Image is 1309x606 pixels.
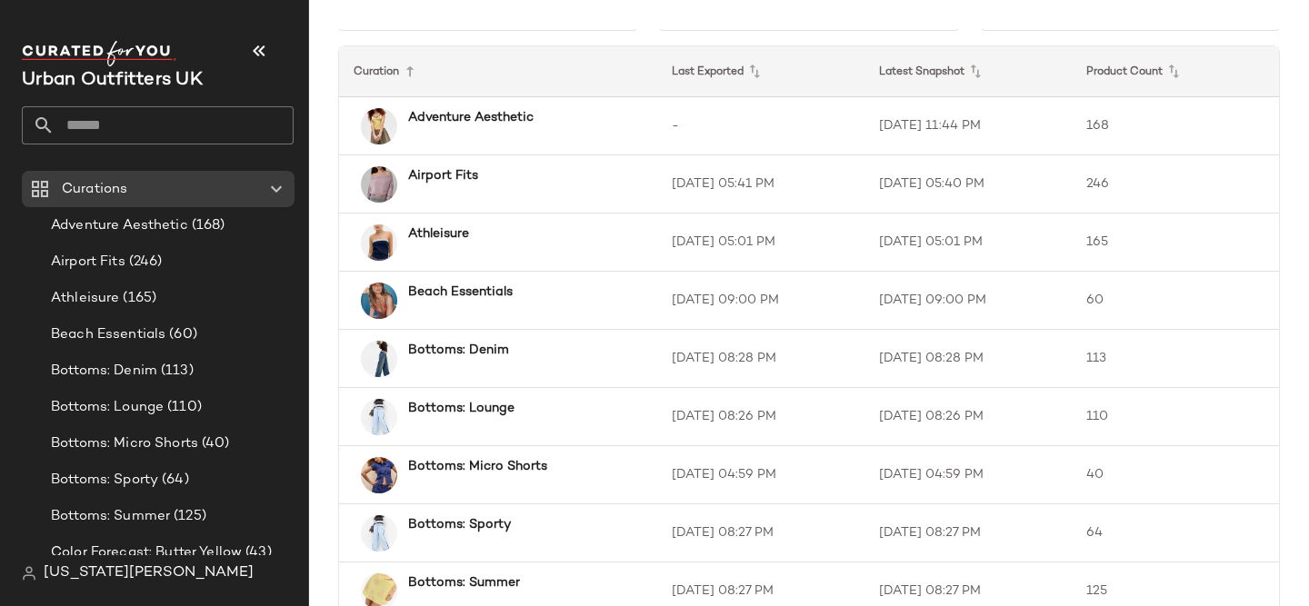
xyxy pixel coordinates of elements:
span: (165) [119,288,156,309]
span: (64) [158,470,189,491]
td: - [657,97,864,155]
td: 165 [1072,214,1279,272]
span: Current Company Name [22,71,203,90]
span: Bottoms: Micro Shorts [51,433,198,454]
span: Adventure Aesthetic [51,215,188,236]
td: 110 [1072,388,1279,446]
td: [DATE] 04:59 PM [657,446,864,504]
th: Product Count [1072,46,1279,97]
td: 113 [1072,330,1279,388]
td: [DATE] 05:01 PM [864,214,1072,272]
b: Airport Fits [408,166,478,185]
td: 168 [1072,97,1279,155]
td: [DATE] 09:00 PM [864,272,1072,330]
td: [DATE] 08:28 PM [657,330,864,388]
th: Last Exported [657,46,864,97]
th: Curation [339,46,657,97]
span: Bottoms: Denim [51,361,157,382]
span: (43) [242,542,272,563]
td: [DATE] 08:26 PM [864,388,1072,446]
td: [DATE] 05:01 PM [657,214,864,272]
b: Beach Essentials [408,283,513,302]
th: Latest Snapshot [864,46,1072,97]
b: Adventure Aesthetic [408,108,534,127]
span: (125) [170,506,206,527]
td: [DATE] 05:41 PM [657,155,864,214]
td: 40 [1072,446,1279,504]
span: Athleisure [51,288,119,309]
b: Bottoms: Sporty [408,515,511,534]
b: Bottoms: Summer [408,573,520,592]
span: (110) [164,397,202,418]
span: (40) [198,433,230,454]
span: Curations [62,179,127,200]
td: [DATE] 08:28 PM [864,330,1072,388]
span: Bottoms: Sporty [51,470,158,491]
b: Bottoms: Micro Shorts [408,457,547,476]
img: svg%3e [22,566,36,581]
b: Bottoms: Denim [408,341,509,360]
span: (60) [165,324,197,345]
span: (168) [188,215,225,236]
td: [DATE] 04:59 PM [864,446,1072,504]
td: [DATE] 11:44 PM [864,97,1072,155]
span: Airport Fits [51,252,125,273]
b: Bottoms: Lounge [408,399,515,418]
td: [DATE] 05:40 PM [864,155,1072,214]
span: [US_STATE][PERSON_NAME] [44,562,254,584]
td: [DATE] 08:26 PM [657,388,864,446]
span: (113) [157,361,194,382]
img: cfy_white_logo.C9jOOHJF.svg [22,41,176,66]
td: 64 [1072,504,1279,562]
span: Bottoms: Summer [51,506,170,527]
b: Athleisure [408,224,469,243]
td: 60 [1072,272,1279,330]
span: (246) [125,252,163,273]
td: [DATE] 08:27 PM [657,504,864,562]
td: 246 [1072,155,1279,214]
span: Bottoms: Lounge [51,397,164,418]
td: [DATE] 09:00 PM [657,272,864,330]
td: [DATE] 08:27 PM [864,504,1072,562]
span: Beach Essentials [51,324,165,345]
span: Color Forecast: Butter Yellow [51,542,242,563]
